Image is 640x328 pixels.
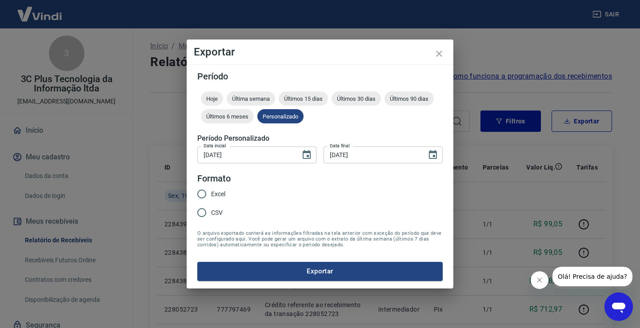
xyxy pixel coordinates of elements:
h5: Período [197,72,443,81]
legend: Formato [197,172,231,185]
span: Personalizado [257,113,304,120]
div: Hoje [201,91,223,106]
span: Excel [211,190,225,199]
div: Últimos 6 meses [201,109,254,123]
div: Última semana [227,91,275,106]
span: Última semana [227,95,275,102]
input: DD/MM/YYYY [324,146,420,163]
span: O arquivo exportado conterá as informações filtradas na tela anterior com exceção do período que ... [197,230,443,248]
button: Exportar [197,262,443,281]
h4: Exportar [194,47,446,57]
button: Choose date, selected date is 19 de set de 2025 [424,146,442,164]
iframe: Mensagem da empresa [552,267,633,289]
div: Últimos 15 dias [279,91,328,106]
span: Últimos 6 meses [201,113,254,120]
span: Últimos 90 dias [384,95,434,102]
span: Últimos 15 dias [279,95,328,102]
span: CSV [211,208,223,217]
button: close [428,43,450,64]
label: Data final [330,142,350,149]
div: Personalizado [257,109,304,123]
div: Últimos 30 dias [332,91,381,106]
span: Hoje [201,95,223,102]
h5: Período Personalizado [197,134,443,143]
input: DD/MM/YYYY [197,146,294,163]
iframe: Botão para abrir a janela de mensagens [604,292,633,321]
iframe: Fechar mensagem [531,271,548,289]
button: Choose date, selected date is 19 de set de 2025 [298,146,316,164]
div: Últimos 90 dias [384,91,434,106]
span: Últimos 30 dias [332,95,381,102]
label: Data inicial [204,142,226,149]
